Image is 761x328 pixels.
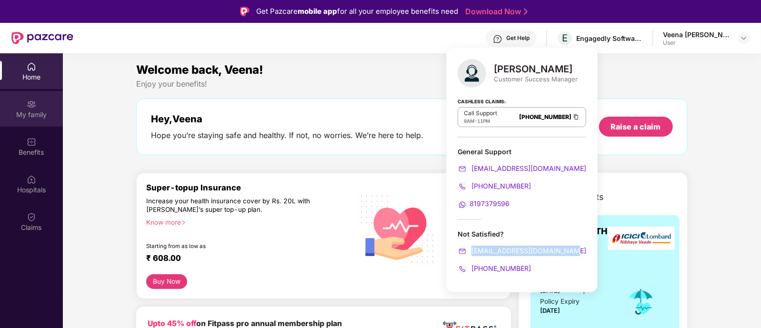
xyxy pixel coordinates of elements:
span: 8AM [464,118,474,124]
a: Download Now [465,7,525,17]
a: [EMAIL_ADDRESS][DOMAIN_NAME] [458,164,586,172]
img: New Pazcare Logo [11,32,73,44]
span: 11PM [477,118,490,124]
img: insurerLogo [608,227,675,250]
div: Not Satisfied? [458,229,586,274]
span: Welcome back, Veena! [136,63,263,77]
strong: Cashless Claims: [458,96,506,106]
div: Veena [PERSON_NAME] [663,30,730,39]
strong: mobile app [298,7,337,16]
div: Super-topup Insurance [146,183,353,192]
img: svg+xml;base64,PHN2ZyB4bWxucz0iaHR0cDovL3d3dy53My5vcmcvMjAwMC9zdmciIHdpZHRoPSIyMCIgaGVpZ2h0PSIyMC... [458,200,467,209]
img: svg+xml;base64,PHN2ZyBpZD0iRHJvcGRvd24tMzJ4MzIiIHhtbG5zPSJodHRwOi8vd3d3LnczLm9yZy8yMDAwL3N2ZyIgd2... [740,34,748,42]
div: - [464,117,497,125]
div: General Support [458,147,586,156]
img: svg+xml;base64,PHN2ZyBpZD0iQmVuZWZpdHMiIHhtbG5zPSJodHRwOi8vd3d3LnczLm9yZy8yMDAwL3N2ZyIgd2lkdGg9Ij... [27,137,36,147]
div: [PERSON_NAME] [494,63,578,75]
img: svg+xml;base64,PHN2ZyB4bWxucz0iaHR0cDovL3d3dy53My5vcmcvMjAwMC9zdmciIHdpZHRoPSIyMCIgaGVpZ2h0PSIyMC... [458,182,467,191]
div: Enjoy your benefits! [136,79,687,89]
img: svg+xml;base64,PHN2ZyB4bWxucz0iaHR0cDovL3d3dy53My5vcmcvMjAwMC9zdmciIHdpZHRoPSIyMCIgaGVpZ2h0PSIyMC... [458,164,467,174]
div: ₹ 608.00 [146,253,343,265]
b: on Fitpass pro annual membership plan [148,319,342,328]
div: User [663,39,730,47]
div: Get Pazcare for all your employee benefits need [256,6,458,17]
a: [EMAIL_ADDRESS][DOMAIN_NAME] [458,247,586,255]
img: svg+xml;base64,PHN2ZyBpZD0iSG9tZSIgeG1sbnM9Imh0dHA6Ly93d3cudzMub3JnLzIwMDAvc3ZnIiB3aWR0aD0iMjAiIG... [27,62,36,71]
a: [PHONE_NUMBER] [519,113,571,120]
img: svg+xml;base64,PHN2ZyB4bWxucz0iaHR0cDovL3d3dy53My5vcmcvMjAwMC9zdmciIHhtbG5zOnhsaW5rPSJodHRwOi8vd3... [458,59,486,88]
span: [EMAIL_ADDRESS][DOMAIN_NAME] [470,164,586,172]
span: E [562,32,568,44]
img: svg+xml;base64,PHN2ZyBpZD0iQ2xhaW0iIHhtbG5zPSJodHRwOi8vd3d3LnczLm9yZy8yMDAwL3N2ZyIgd2lkdGg9IjIwIi... [27,212,36,222]
div: Hope you’re staying safe and healthy. If not, no worries. We’re here to help. [151,130,423,140]
img: svg+xml;base64,PHN2ZyBpZD0iSG9zcGl0YWxzIiB4bWxucz0iaHR0cDovL3d3dy53My5vcmcvMjAwMC9zdmciIHdpZHRoPS... [27,175,36,184]
span: [PHONE_NUMBER] [470,264,531,272]
img: svg+xml;base64,PHN2ZyBpZD0iSGVscC0zMngzMiIgeG1sbnM9Imh0dHA6Ly93d3cudzMub3JnLzIwMDAvc3ZnIiB3aWR0aD... [493,34,502,44]
div: Raise a claim [611,121,661,132]
img: Clipboard Icon [572,113,580,121]
span: [EMAIL_ADDRESS][DOMAIN_NAME] [470,247,586,255]
div: Hey, Veena [151,113,423,125]
div: Engagedly Software India Private Limited [576,34,643,43]
img: svg+xml;base64,PHN2ZyB4bWxucz0iaHR0cDovL3d3dy53My5vcmcvMjAwMC9zdmciIHhtbG5zOnhsaW5rPSJodHRwOi8vd3... [353,183,442,273]
a: [PHONE_NUMBER] [458,264,531,272]
div: Increase your health insurance cover by Rs. 20L with [PERSON_NAME]’s super top-up plan. [146,197,312,214]
span: [PHONE_NUMBER] [470,182,531,190]
span: 8197379596 [470,199,510,208]
div: General Support [458,147,586,209]
button: Buy Now [146,274,187,289]
span: [DATE] [540,307,560,314]
img: svg+xml;base64,PHN2ZyB4bWxucz0iaHR0cDovL3d3dy53My5vcmcvMjAwMC9zdmciIHdpZHRoPSIyMCIgaGVpZ2h0PSIyMC... [458,247,467,256]
img: Logo [240,7,250,16]
div: Policy Expiry [540,297,580,307]
div: Starting from as low as [146,243,312,249]
p: Call Support [464,109,497,117]
img: icon [626,286,657,318]
span: right [181,220,186,225]
div: Not Satisfied? [458,229,586,239]
img: Stroke [524,7,528,17]
img: svg+xml;base64,PHN2ZyB3aWR0aD0iMjAiIGhlaWdodD0iMjAiIHZpZXdCb3g9IjAgMCAyMCAyMCIgZmlsbD0ibm9uZSIgeG... [27,99,36,109]
div: Know more [146,218,347,225]
div: Customer Success Manager [494,75,578,83]
div: Get Help [506,34,530,42]
a: 8197379596 [458,199,510,208]
img: svg+xml;base64,PHN2ZyB4bWxucz0iaHR0cDovL3d3dy53My5vcmcvMjAwMC9zdmciIHdpZHRoPSIyMCIgaGVpZ2h0PSIyMC... [458,264,467,274]
b: Upto 45% off [148,319,196,328]
a: [PHONE_NUMBER] [458,182,531,190]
